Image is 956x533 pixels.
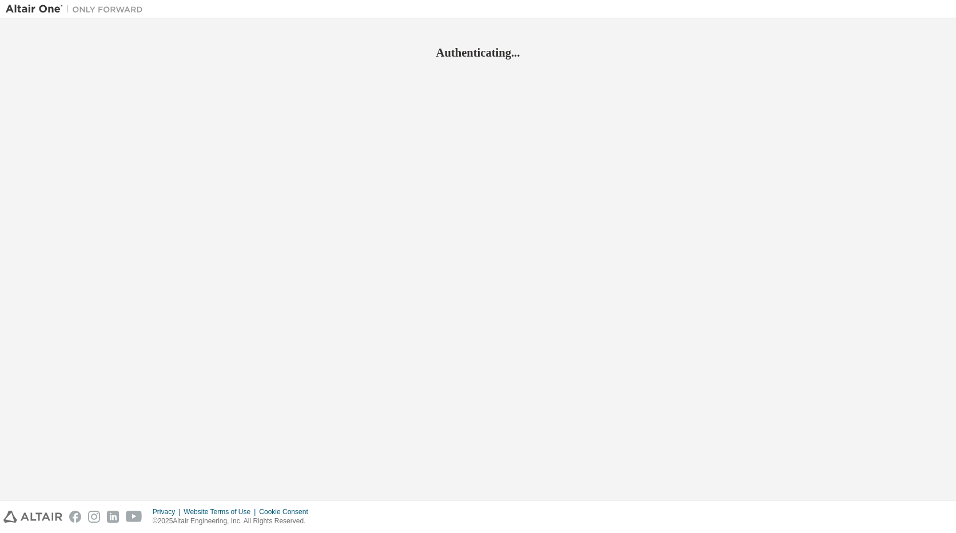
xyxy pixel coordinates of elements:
div: Privacy [153,507,184,516]
h2: Authenticating... [6,45,950,60]
div: Website Terms of Use [184,507,259,516]
img: altair_logo.svg [3,511,62,523]
img: instagram.svg [88,511,100,523]
p: © 2025 Altair Engineering, Inc. All Rights Reserved. [153,516,315,526]
img: linkedin.svg [107,511,119,523]
div: Cookie Consent [259,507,314,516]
img: facebook.svg [69,511,81,523]
img: youtube.svg [126,511,142,523]
img: Altair One [6,3,149,15]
